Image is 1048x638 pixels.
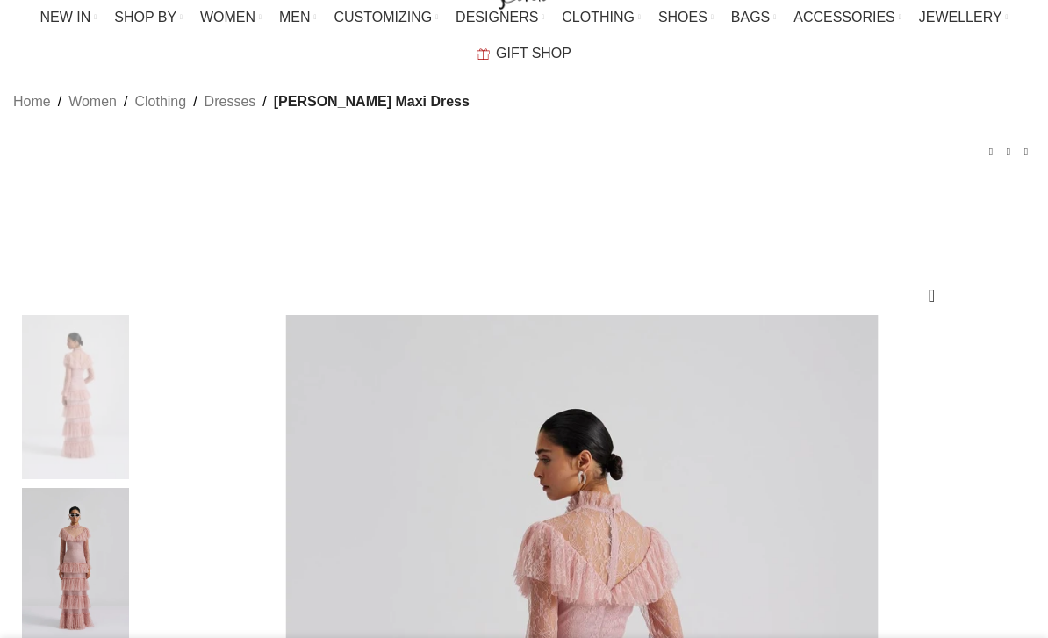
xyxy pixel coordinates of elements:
span: [PERSON_NAME] Maxi Dress [274,90,470,113]
span: ACCESSORIES [793,9,895,25]
a: Women [68,90,117,113]
span: GIFT SHOP [496,45,571,61]
span: SHOES [658,9,707,25]
span: MEN [279,9,311,25]
a: Next product [1017,143,1035,161]
a: GIFT SHOP [477,36,571,71]
a: Previous product [982,143,1000,161]
span: WOMEN [200,9,255,25]
a: Dresses [205,90,256,113]
img: GiftBag [477,48,490,60]
span: CLOTHING [562,9,635,25]
a: Home [13,90,51,113]
span: CUSTOMIZING [334,9,432,25]
span: SHOP BY [114,9,176,25]
span: JEWELLERY [919,9,1002,25]
img: By Malina [22,315,129,478]
span: BAGS [731,9,770,25]
span: DESIGNERS [456,9,538,25]
nav: Breadcrumb [13,90,470,113]
a: Clothing [134,90,186,113]
span: NEW IN [40,9,91,25]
